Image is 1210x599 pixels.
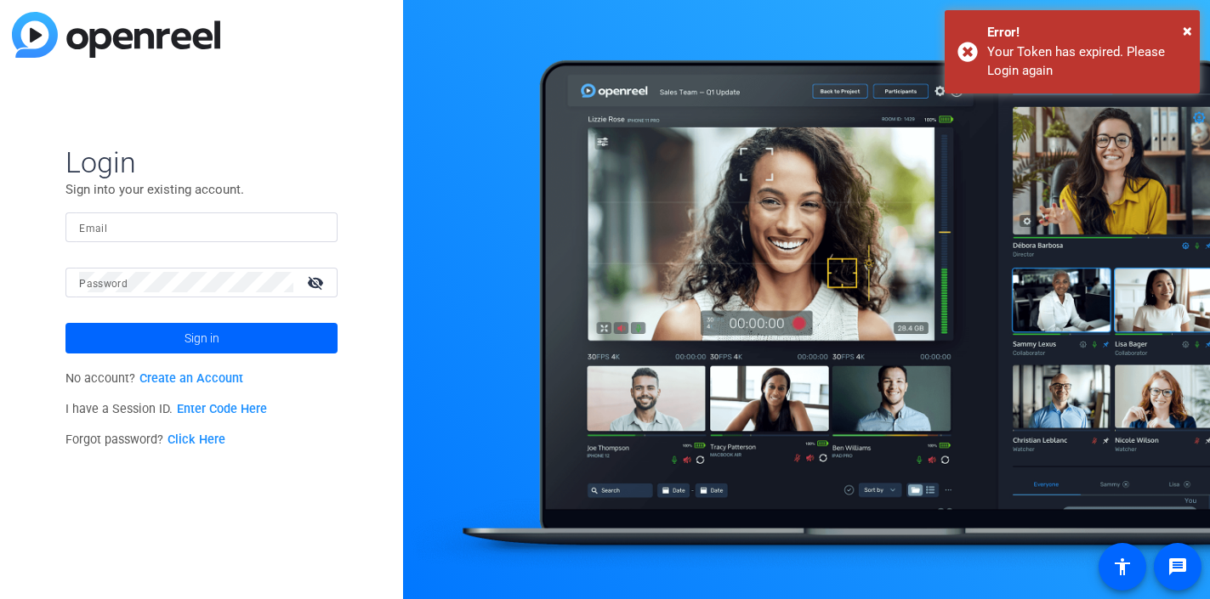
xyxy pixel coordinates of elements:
mat-icon: message [1167,557,1188,577]
span: Login [65,144,338,180]
mat-icon: accessibility [1112,557,1133,577]
span: × [1183,20,1192,41]
mat-label: Password [79,278,128,290]
button: Close [1183,18,1192,43]
img: blue-gradient.svg [12,12,220,58]
p: Sign into your existing account. [65,180,338,199]
a: Create an Account [139,371,243,386]
a: Enter Code Here [177,402,267,416]
mat-label: Email [79,223,107,235]
span: I have a Session ID. [65,402,267,416]
span: Forgot password? [65,432,225,447]
span: Sign in [185,317,219,359]
div: Your Token has expired. Please Login again [987,42,1187,81]
button: Sign in [65,323,338,353]
input: Enter Email Address [79,217,324,237]
mat-icon: visibility_off [297,270,338,295]
span: No account? [65,371,243,386]
a: Click Here [168,432,225,447]
div: Error! [987,23,1187,42]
